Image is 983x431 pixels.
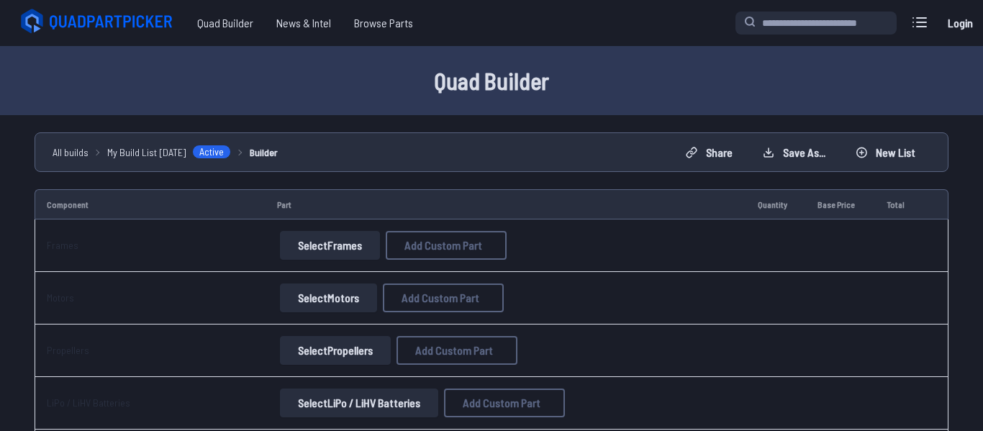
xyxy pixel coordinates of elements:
[277,336,394,365] a: SelectPropellers
[386,231,507,260] button: Add Custom Part
[265,9,343,37] a: News & Intel
[806,189,875,219] td: Base Price
[843,141,928,164] button: New List
[47,291,74,304] a: Motors
[674,141,745,164] button: Share
[31,63,952,98] h1: Quad Builder
[280,389,438,417] button: SelectLiPo / LiHV Batteries
[943,9,977,37] a: Login
[266,189,747,219] td: Part
[404,240,482,251] span: Add Custom Part
[277,231,383,260] a: SelectFrames
[397,336,517,365] button: Add Custom Part
[192,145,231,159] span: Active
[35,189,266,219] td: Component
[746,189,806,219] td: Quantity
[875,189,922,219] td: Total
[277,389,441,417] a: SelectLiPo / LiHV Batteries
[280,231,380,260] button: SelectFrames
[47,344,89,356] a: Propellers
[186,9,265,37] a: Quad Builder
[444,389,565,417] button: Add Custom Part
[402,292,479,304] span: Add Custom Part
[343,9,425,37] a: Browse Parts
[280,283,377,312] button: SelectMotors
[751,141,838,164] button: Save as...
[277,283,380,312] a: SelectMotors
[47,239,78,251] a: Frames
[463,397,540,409] span: Add Custom Part
[280,336,391,365] button: SelectPropellers
[107,145,186,160] span: My Build List [DATE]
[47,396,130,409] a: LiPo / LiHV Batteries
[383,283,504,312] button: Add Custom Part
[250,145,278,160] a: Builder
[107,145,231,160] a: My Build List [DATE]Active
[53,145,89,160] a: All builds
[415,345,493,356] span: Add Custom Part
